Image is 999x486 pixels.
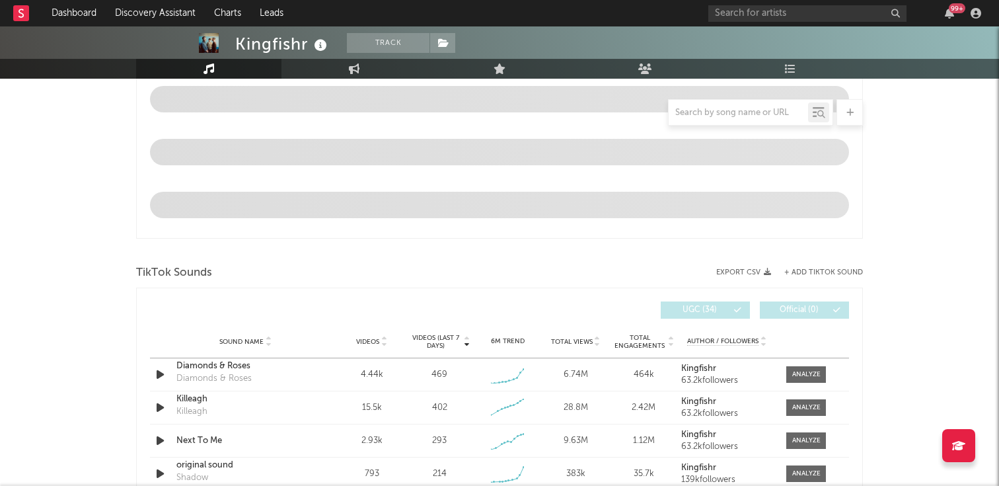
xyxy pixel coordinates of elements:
div: 63.2k followers [681,376,773,385]
div: 214 [433,467,447,481]
div: 63.2k followers [681,409,773,419]
a: Diamonds & Roses [176,360,314,373]
div: 15.5k [341,401,402,415]
button: 99+ [945,8,954,19]
strong: Kingfishr [681,364,716,373]
a: original sound [176,459,314,472]
div: 469 [431,368,447,382]
div: 9.63M [545,434,607,448]
div: 383k [545,467,607,481]
div: 35.7k [613,467,675,481]
span: Videos (last 7 days) [409,334,462,350]
div: 2.42M [613,401,675,415]
button: + Add TikTok Sound [784,269,863,276]
a: Kingfishr [681,430,773,440]
div: Diamonds & Roses [176,372,252,385]
a: Kingfishr [681,397,773,407]
button: Export CSV [716,268,771,276]
div: 2.93k [341,434,402,448]
button: Official(0) [760,302,849,319]
button: UGC(34) [661,302,750,319]
div: 464k [613,368,675,382]
div: 63.2k followers [681,442,773,452]
button: + Add TikTok Sound [771,269,863,276]
div: 1.12M [613,434,675,448]
strong: Kingfishr [681,430,716,439]
div: 793 [341,467,402,481]
a: Killeagh [176,393,314,406]
button: Track [347,33,429,53]
div: 4.44k [341,368,402,382]
div: 139k followers [681,475,773,485]
strong: Kingfishr [681,464,716,472]
span: TikTok Sounds [136,265,212,281]
span: Videos [356,338,379,346]
span: Total Engagements [613,334,667,350]
span: Total Views [551,338,593,346]
div: 293 [432,434,447,448]
div: Kingfishr [235,33,330,55]
span: Official ( 0 ) [768,306,829,314]
div: 28.8M [545,401,607,415]
a: Kingfishr [681,464,773,473]
a: Kingfishr [681,364,773,374]
span: Sound Name [219,338,264,346]
input: Search by song name or URL [669,108,808,118]
span: Author / Followers [687,337,758,346]
input: Search for artists [708,5,906,22]
div: 99 + [949,3,965,13]
a: Next To Me [176,434,314,448]
div: 6M Trend [477,337,538,346]
strong: Kingfishr [681,397,716,406]
div: 6.74M [545,368,607,382]
span: UGC ( 34 ) [669,306,730,314]
div: Shadow [176,471,208,485]
div: 402 [432,401,447,415]
div: Killeagh [176,405,207,419]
